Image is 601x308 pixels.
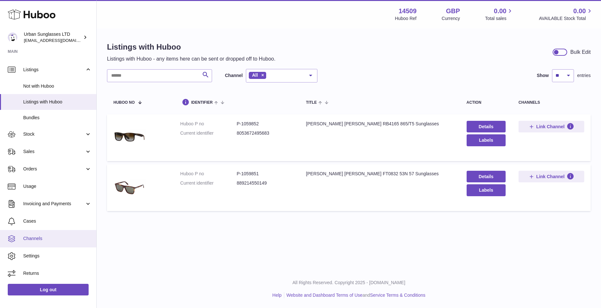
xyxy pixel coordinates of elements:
div: Huboo Ref [395,15,417,22]
label: Channel [225,72,243,79]
span: Channels [23,236,92,242]
a: Log out [8,284,89,295]
a: Help [272,293,282,298]
dd: 8053672495683 [237,130,293,136]
span: Settings [23,253,92,259]
span: Stock [23,131,85,137]
div: Bulk Edit [570,49,591,56]
span: Bundles [23,115,92,121]
p: All Rights Reserved. Copyright 2025 - [DOMAIN_NAME] [102,280,596,286]
a: 0.00 Total sales [485,7,514,22]
dd: 889214550149 [237,180,293,186]
span: [EMAIL_ADDRESS][DOMAIN_NAME] [24,38,95,43]
dt: Huboo P no [180,121,237,127]
span: 0.00 [573,7,586,15]
img: Tom Ford Fletcher FT0832 53N 57 Sunglasses [113,171,146,203]
span: identifier [191,101,213,105]
img: Ray-Ban Justin RB4165 865/T5 Sunglasses [113,121,146,153]
span: Orders [23,166,85,172]
dt: Current identifier [180,180,237,186]
div: [PERSON_NAME] [PERSON_NAME] RB4165 865/T5 Sunglasses [306,121,454,127]
span: Link Channel [536,124,565,130]
span: Link Channel [536,174,565,179]
span: Huboo no [113,101,135,105]
span: Returns [23,270,92,276]
span: 0.00 [494,7,507,15]
li: and [284,292,425,298]
strong: 14509 [399,7,417,15]
img: internalAdmin-14509@internal.huboo.com [8,33,17,42]
span: entries [577,72,591,79]
a: Details [467,121,506,132]
span: Usage [23,183,92,189]
a: Website and Dashboard Terms of Use [286,293,363,298]
dd: P-1059851 [237,171,293,177]
button: Labels [467,184,506,196]
span: Not with Huboo [23,83,92,89]
a: Details [467,171,506,182]
dd: P-1059852 [237,121,293,127]
strong: GBP [446,7,460,15]
span: Listings [23,67,85,73]
div: channels [519,101,584,105]
div: [PERSON_NAME] [PERSON_NAME] FT0832 53N 57 Sunglasses [306,171,454,177]
span: Cases [23,218,92,224]
button: Link Channel [519,171,584,182]
div: action [467,101,506,105]
a: 0.00 AVAILABLE Stock Total [539,7,593,22]
span: Listings with Huboo [23,99,92,105]
dt: Huboo P no [180,171,237,177]
span: Total sales [485,15,514,22]
div: Urban Sunglasses LTD [24,31,82,43]
a: Service Terms & Conditions [370,293,425,298]
span: Invoicing and Payments [23,201,85,207]
p: Listings with Huboo - any items here can be sent or dropped off to Huboo. [107,55,276,63]
span: All [252,72,258,78]
button: Labels [467,134,506,146]
dt: Current identifier [180,130,237,136]
span: AVAILABLE Stock Total [539,15,593,22]
span: Sales [23,149,85,155]
h1: Listings with Huboo [107,42,276,52]
label: Show [537,72,549,79]
div: Currency [442,15,460,22]
span: title [306,101,317,105]
button: Link Channel [519,121,584,132]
